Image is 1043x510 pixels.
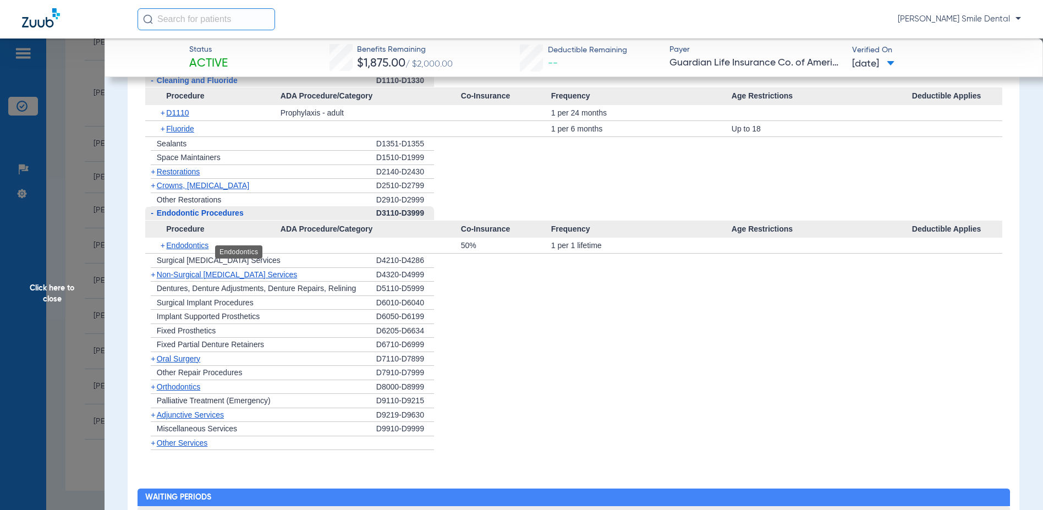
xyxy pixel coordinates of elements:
[461,87,551,105] span: Co-Insurance
[145,221,281,238] span: Procedure
[215,245,262,259] div: Endodontics
[161,105,167,120] span: +
[138,8,275,30] input: Search for patients
[157,195,222,204] span: Other Restorations
[157,410,224,419] span: Adjunctive Services
[151,167,155,176] span: +
[376,296,434,310] div: D6010-D6040
[376,282,434,296] div: D5110-D5999
[551,105,732,120] div: 1 per 24 months
[157,424,237,433] span: Miscellaneous Services
[732,221,912,238] span: Age Restrictions
[157,368,243,377] span: Other Repair Procedures
[151,382,155,391] span: +
[189,44,228,56] span: Status
[151,209,153,217] span: -
[376,310,434,324] div: D6050-D6199
[376,422,434,436] div: D9910-D9999
[151,410,155,419] span: +
[157,396,271,405] span: Palliative Treatment (Emergency)
[157,382,200,391] span: Orthodontics
[551,87,732,105] span: Frequency
[669,44,842,56] span: Payer
[157,326,216,335] span: Fixed Prosthetics
[461,221,551,238] span: Co-Insurance
[376,408,434,423] div: D9219-D9630
[151,354,155,363] span: +
[157,312,260,321] span: Implant Supported Prosthetics
[376,165,434,179] div: D2140-D2430
[551,121,732,136] div: 1 per 6 months
[548,58,558,68] span: --
[161,121,167,136] span: +
[281,105,461,120] div: Prophylaxis - adult
[166,124,194,133] span: Fluoride
[157,153,221,162] span: Space Maintainers
[376,366,434,380] div: D7910-D7999
[376,380,434,394] div: D8000-D8999
[461,238,551,253] div: 50%
[732,121,912,136] div: Up to 18
[912,221,1002,238] span: Deductible Applies
[145,87,281,105] span: Procedure
[157,181,249,190] span: Crowns, [MEDICAL_DATA]
[157,270,297,279] span: Non-Surgical [MEDICAL_DATA] Services
[551,221,732,238] span: Frequency
[143,14,153,24] img: Search Icon
[157,354,200,363] span: Oral Surgery
[376,193,434,207] div: D2910-D2999
[281,221,461,238] span: ADA Procedure/Category
[548,45,627,56] span: Deductible Remaining
[151,181,155,190] span: +
[551,238,732,253] div: 1 per 1 lifetime
[376,338,434,352] div: D6710-D6999
[22,8,60,28] img: Zuub Logo
[357,44,453,56] span: Benefits Remaining
[151,76,153,85] span: -
[157,167,200,176] span: Restorations
[376,324,434,338] div: D6205-D6634
[988,457,1043,510] iframe: Chat Widget
[669,56,842,70] span: Guardian Life Insurance Co. of America
[157,284,356,293] span: Dentures, Denture Adjustments, Denture Repairs, Relining
[376,74,434,88] div: D1110-D1330
[157,209,244,217] span: Endodontic Procedures
[157,256,281,265] span: Surgical [MEDICAL_DATA] Services
[151,270,155,279] span: +
[898,14,1021,25] span: [PERSON_NAME] Smile Dental
[166,241,208,250] span: Endodontics
[376,352,434,366] div: D7110-D7899
[357,58,405,69] span: $1,875.00
[376,268,434,282] div: D4320-D4999
[157,76,238,85] span: Cleaning and Fluoride
[376,179,434,193] div: D2510-D2799
[376,151,434,165] div: D1510-D1999
[852,45,1025,56] span: Verified On
[912,87,1002,105] span: Deductible Applies
[157,340,264,349] span: Fixed Partial Denture Retainers
[376,137,434,151] div: D1351-D1355
[166,108,189,117] span: D1110
[405,60,453,69] span: / $2,000.00
[376,394,434,408] div: D9110-D9215
[852,57,894,71] span: [DATE]
[157,298,254,307] span: Surgical Implant Procedures
[151,438,155,447] span: +
[138,489,1010,506] h2: Waiting Periods
[157,438,208,447] span: Other Services
[189,56,228,72] span: Active
[157,139,186,148] span: Sealants
[376,206,434,221] div: D3110-D3999
[281,87,461,105] span: ADA Procedure/Category
[161,238,167,253] span: +
[376,254,434,268] div: D4210-D4286
[732,87,912,105] span: Age Restrictions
